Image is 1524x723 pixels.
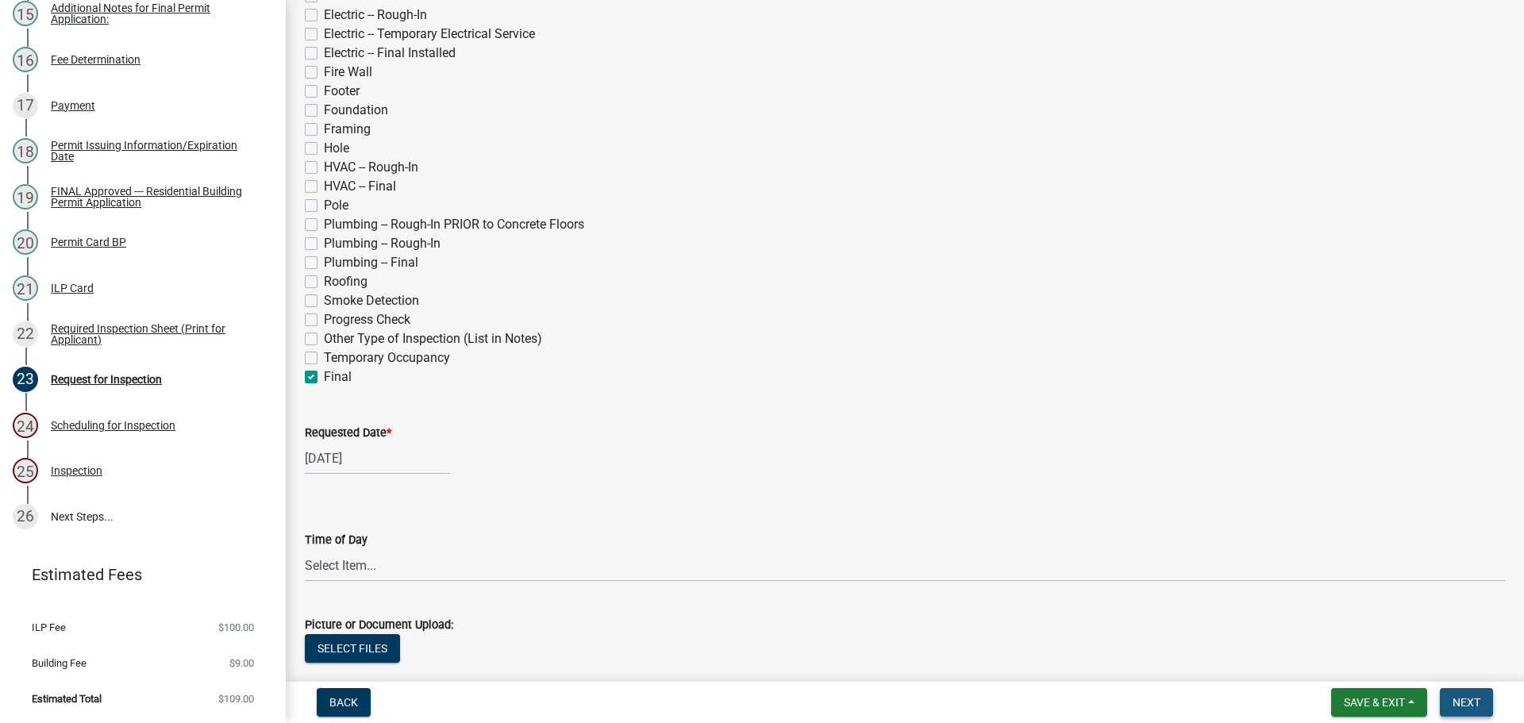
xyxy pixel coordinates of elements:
div: 25 [13,458,38,483]
label: Time of Day [305,535,368,546]
label: Fire Wall [324,63,372,82]
div: Additional Notes for Final Permit Application: [51,2,260,25]
div: 15 [13,1,38,26]
div: 18 [13,138,38,163]
div: Fee Determination [51,54,140,65]
label: Other Type of Inspection (List in Notes) [324,329,542,348]
label: Roofing [324,272,368,291]
div: Required Inspection Sheet (Print for Applicant) [51,323,260,345]
input: mm/dd/yyyy [305,442,450,475]
div: Inspection [51,465,102,476]
label: Pole [324,196,348,215]
label: Hole [324,139,349,158]
label: Plumbing -- Final [324,253,418,272]
label: Electric -- Final Installed [324,44,456,63]
label: HVAC -- Final [324,177,396,196]
button: Save & Exit [1331,688,1427,717]
label: Electric -- Rough-In [324,6,427,25]
div: Permit Issuing Information/Expiration Date [51,140,260,162]
label: Temporary Occupancy [324,348,450,367]
div: 23 [13,367,38,392]
button: Next [1440,688,1493,717]
div: 20 [13,229,38,255]
div: Scheduling for Inspection [51,420,175,431]
div: FINAL Approved --- Residential Building Permit Application [51,186,260,208]
label: Framing [324,120,371,139]
label: Smoke Detection [324,291,419,310]
div: Permit Card BP [51,237,126,248]
div: Payment [51,100,95,111]
label: Requested Date [305,428,391,439]
div: 16 [13,47,38,72]
div: Request for Inspection [51,374,162,385]
div: 19 [13,184,38,210]
label: Foundation [324,101,388,120]
span: Save & Exit [1344,696,1405,709]
a: Estimated Fees [13,559,260,590]
label: Progress Check [324,310,410,329]
button: Select files [305,634,400,663]
label: Plumbing -- Rough-In PRIOR to Concrete Floors [324,215,584,234]
label: HVAC -- Rough-In [324,158,418,177]
span: Back [329,696,358,709]
label: Electric -- Temporary Electrical Service [324,25,535,44]
span: Estimated Total [32,694,102,704]
div: 22 [13,321,38,347]
label: Final [324,367,352,386]
div: 21 [13,275,38,301]
div: 26 [13,504,38,529]
span: Building Fee [32,658,87,668]
label: Footer [324,82,360,101]
div: 17 [13,93,38,118]
button: Back [317,688,371,717]
label: Plumbing -- Rough-In [324,234,441,253]
div: 24 [13,413,38,438]
label: Picture or Document Upload: [305,620,453,631]
div: ILP Card [51,283,94,294]
span: $109.00 [218,694,254,704]
span: $9.00 [229,658,254,668]
span: $100.00 [218,622,254,633]
span: ILP Fee [32,622,66,633]
span: Next [1453,696,1480,709]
